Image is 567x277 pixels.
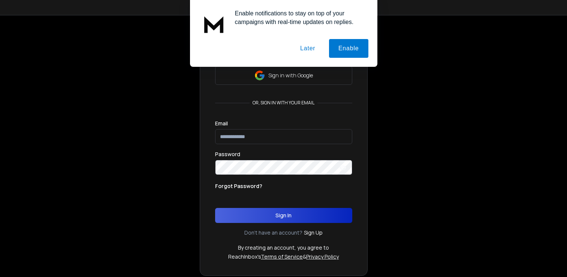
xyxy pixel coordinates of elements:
[199,9,229,39] img: notification icon
[215,121,228,126] label: Email
[244,229,302,236] p: Don't have an account?
[250,100,317,106] p: or, sign in with your email
[228,253,339,260] p: ReachInbox's &
[268,72,313,79] p: Sign in with Google
[215,66,352,85] button: Sign in with Google
[215,182,262,190] p: Forgot Password?
[306,253,339,260] a: Privacy Policy
[238,244,329,251] p: By creating an account, you agree to
[215,208,352,223] button: Sign In
[304,229,323,236] a: Sign Up
[229,9,368,26] div: Enable notifications to stay on top of your campaigns with real-time updates on replies.
[291,39,325,58] button: Later
[261,253,303,260] a: Terms of Service
[329,39,368,58] button: Enable
[215,152,240,157] label: Password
